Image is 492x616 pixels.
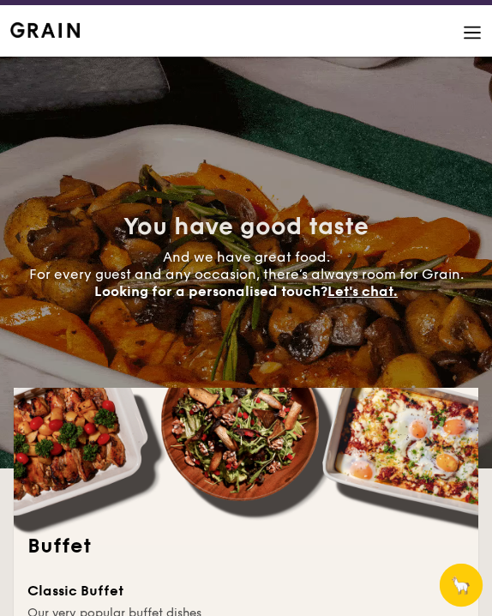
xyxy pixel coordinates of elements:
img: icon-hamburger-menu.db5d7e83.svg [463,23,482,42]
img: Grain [10,22,80,38]
button: 🦙 [440,564,483,607]
div: Classic Buffet [27,581,228,601]
h2: Buffet [27,533,465,560]
span: Looking for a personalised touch? [94,283,327,299]
span: Let's chat. [327,283,398,299]
span: You have good taste [123,212,369,241]
span: 🦙 [450,575,471,595]
span: And we have great food. For every guest and any occasion, there’s always room for Grain. [29,249,464,299]
a: Logotype [10,22,80,38]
